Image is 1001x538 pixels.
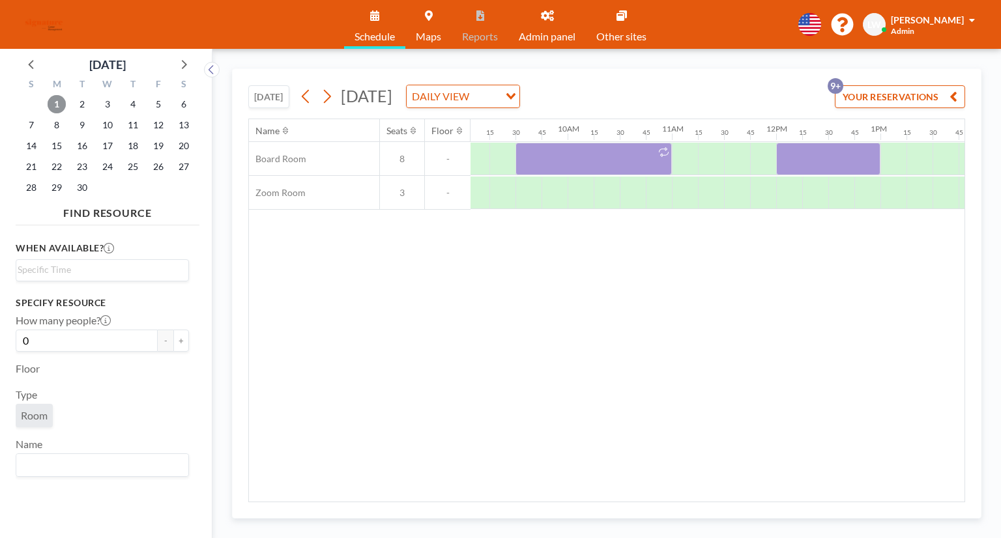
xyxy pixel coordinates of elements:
[828,78,843,94] p: 9+
[16,388,37,401] label: Type
[380,187,424,199] span: 3
[596,31,646,42] span: Other sites
[386,125,407,137] div: Seats
[643,128,650,137] div: 45
[22,158,40,176] span: Sunday, September 21, 2025
[16,201,199,219] h4: FIND RESOURCE
[73,158,91,176] span: Tuesday, September 23, 2025
[70,77,95,94] div: T
[98,95,117,113] span: Wednesday, September 3, 2025
[18,457,181,474] input: Search for option
[175,95,193,113] span: Saturday, September 6, 2025
[617,128,624,137] div: 30
[98,116,117,134] span: Wednesday, September 10, 2025
[825,128,833,137] div: 30
[73,116,91,134] span: Tuesday, September 9, 2025
[149,158,167,176] span: Friday, September 26, 2025
[590,128,598,137] div: 15
[249,187,306,199] span: Zoom Room
[558,124,579,134] div: 10AM
[903,128,911,137] div: 15
[48,178,66,197] span: Monday, September 29, 2025
[16,454,188,476] div: Search for option
[44,77,70,94] div: M
[929,128,937,137] div: 30
[98,137,117,155] span: Wednesday, September 17, 2025
[22,178,40,197] span: Sunday, September 28, 2025
[835,85,965,108] button: YOUR RESERVATIONS9+
[519,31,575,42] span: Admin panel
[16,362,40,375] label: Floor
[149,95,167,113] span: Friday, September 5, 2025
[19,77,44,94] div: S
[462,31,498,42] span: Reports
[380,153,424,165] span: 8
[255,125,280,137] div: Name
[18,262,181,277] input: Search for option
[538,128,546,137] div: 45
[21,409,48,422] span: Room
[16,260,188,279] div: Search for option
[512,128,520,137] div: 30
[955,128,963,137] div: 45
[431,125,454,137] div: Floor
[149,137,167,155] span: Friday, September 19, 2025
[747,128,755,137] div: 45
[851,128,859,137] div: 45
[73,95,91,113] span: Tuesday, September 2, 2025
[22,116,40,134] span: Sunday, September 7, 2025
[21,12,67,38] img: organization-logo
[16,438,42,451] label: Name
[73,137,91,155] span: Tuesday, September 16, 2025
[407,85,519,107] div: Search for option
[473,88,498,105] input: Search for option
[171,77,196,94] div: S
[98,158,117,176] span: Wednesday, September 24, 2025
[173,330,189,352] button: +
[175,116,193,134] span: Saturday, September 13, 2025
[22,137,40,155] span: Sunday, September 14, 2025
[124,116,142,134] span: Thursday, September 11, 2025
[891,14,964,25] span: [PERSON_NAME]
[409,88,472,105] span: DAILY VIEW
[48,95,66,113] span: Monday, September 1, 2025
[721,128,729,137] div: 30
[695,128,703,137] div: 15
[124,95,142,113] span: Thursday, September 4, 2025
[175,137,193,155] span: Saturday, September 20, 2025
[145,77,171,94] div: F
[662,124,684,134] div: 11AM
[425,187,471,199] span: -
[16,297,189,309] h3: Specify resource
[425,153,471,165] span: -
[867,19,881,31] span: LW
[149,116,167,134] span: Friday, September 12, 2025
[341,86,392,106] span: [DATE]
[48,137,66,155] span: Monday, September 15, 2025
[355,31,395,42] span: Schedule
[416,31,441,42] span: Maps
[249,153,306,165] span: Board Room
[48,158,66,176] span: Monday, September 22, 2025
[871,124,887,134] div: 1PM
[248,85,289,108] button: [DATE]
[124,158,142,176] span: Thursday, September 25, 2025
[73,178,91,197] span: Tuesday, September 30, 2025
[891,26,914,36] span: Admin
[95,77,121,94] div: W
[48,116,66,134] span: Monday, September 8, 2025
[486,128,494,137] div: 15
[124,137,142,155] span: Thursday, September 18, 2025
[175,158,193,176] span: Saturday, September 27, 2025
[89,55,126,74] div: [DATE]
[16,314,111,327] label: How many people?
[158,330,173,352] button: -
[120,77,145,94] div: T
[799,128,807,137] div: 15
[766,124,787,134] div: 12PM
